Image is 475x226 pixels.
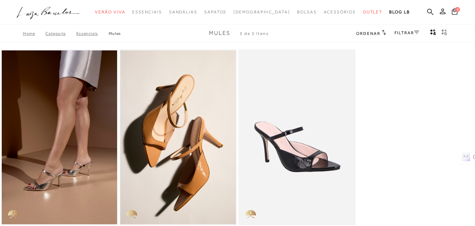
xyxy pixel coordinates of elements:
[204,6,226,19] a: noSubCategoriesText
[324,6,356,19] a: noSubCategoriesText
[356,31,380,36] span: Ordenar
[389,10,410,14] span: BLOG LB
[233,10,290,14] span: [DEMOGRAPHIC_DATA]
[132,6,162,19] a: noSubCategoriesText
[120,204,144,225] img: golden_caliandra_v6.png
[169,10,197,14] span: Sandálias
[109,31,121,36] a: Mules
[23,31,45,36] a: Home
[455,7,460,12] span: 0
[297,10,317,14] span: Bolsas
[169,6,197,19] a: noSubCategoriesText
[2,50,117,224] img: MULE METALIZADO PRATA DE SALTO ALTO
[297,6,317,19] a: noSubCategoriesText
[120,50,236,224] img: MULE EM VERNIZ BEGE BLUSH DE SALTO ALTO
[209,30,230,36] span: Mules
[324,10,356,14] span: Acessórios
[450,8,460,17] button: 0
[95,6,125,19] a: noSubCategoriesText
[233,6,290,19] a: noSubCategoriesText
[363,10,383,14] span: Outlet
[239,50,355,224] a: MULE DE SALTO ALTO EM COURO VERNIZ PRETO MULE DE SALTO ALTO EM COURO VERNIZ PRETO
[389,6,410,19] a: BLOG LB
[1,204,26,225] img: golden_caliandra_v6.png
[363,6,383,19] a: noSubCategoriesText
[120,50,236,224] a: MULE EM VERNIZ BEGE BLUSH DE SALTO ALTO MULE EM VERNIZ BEGE BLUSH DE SALTO ALTO
[204,10,226,14] span: Sapatos
[439,29,449,38] button: gridText6Desc
[240,31,269,36] span: 3 de 3 itens
[45,31,76,36] a: Categoria
[95,10,125,14] span: Verão Viva
[76,31,109,36] a: Essenciais
[239,50,355,224] img: MULE DE SALTO ALTO EM COURO VERNIZ PRETO
[132,10,162,14] span: Essenciais
[2,50,117,224] a: MULE METALIZADO PRATA DE SALTO ALTO MULE METALIZADO PRATA DE SALTO ALTO
[428,29,438,38] button: Mostrar 4 produtos por linha
[238,204,263,225] img: golden_caliandra_v6.png
[394,30,419,35] a: FILTRAR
